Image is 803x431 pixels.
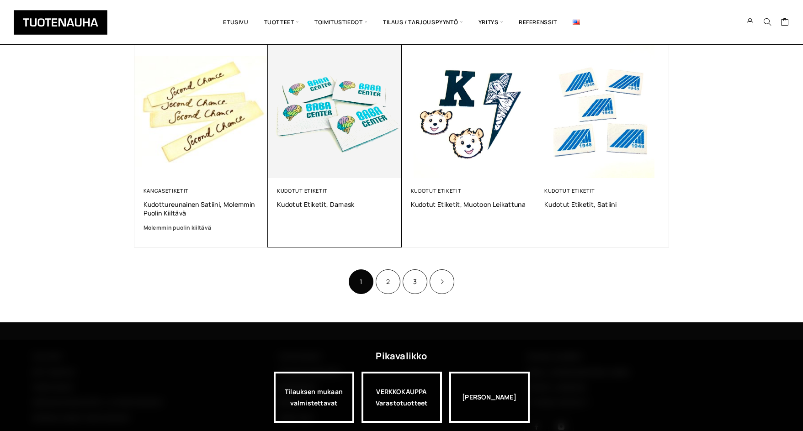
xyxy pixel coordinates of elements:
a: Tilauksen mukaan valmistettavat [274,372,354,423]
a: Kudotut etiketit, satiini [544,200,660,209]
span: Tilaus / Tarjouspyyntö [375,7,471,38]
div: [PERSON_NAME] [449,372,530,423]
a: My Account [741,18,759,26]
a: Etusivu [215,7,256,38]
a: Kudotut etiketit [277,187,328,194]
span: Yritys [471,7,511,38]
a: Sivu 3 [403,269,427,294]
a: Kangasetiketit [144,187,189,194]
span: Sivu 1 [349,269,373,294]
img: Tuotenauha Oy [14,10,107,35]
nav: Product Pagination [134,268,669,295]
a: Sivu 2 [376,269,400,294]
a: Molemmin puolin kiiltävä [144,223,259,232]
a: Kudotut etiketit, muotoon leikattuna [411,200,526,209]
button: Search [759,18,776,26]
a: Kudotut etiketit [544,187,595,194]
span: Toimitustiedot [307,7,375,38]
span: Tuotteet [256,7,307,38]
img: English [573,20,580,25]
b: Molemmin puolin kiiltävä [144,224,212,231]
a: Kudotut etiketit, Damask [277,200,393,209]
div: VERKKOKAUPPA Varastotuotteet [362,372,442,423]
div: Pikavalikko [376,348,427,364]
a: Referenssit [511,7,565,38]
a: VERKKOKAUPPAVarastotuotteet [362,372,442,423]
a: Kudotut etiketit [411,187,462,194]
a: Kudottureunainen satiini, molemmin puolin kiiltävä [144,200,259,217]
a: Cart [781,18,789,29]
